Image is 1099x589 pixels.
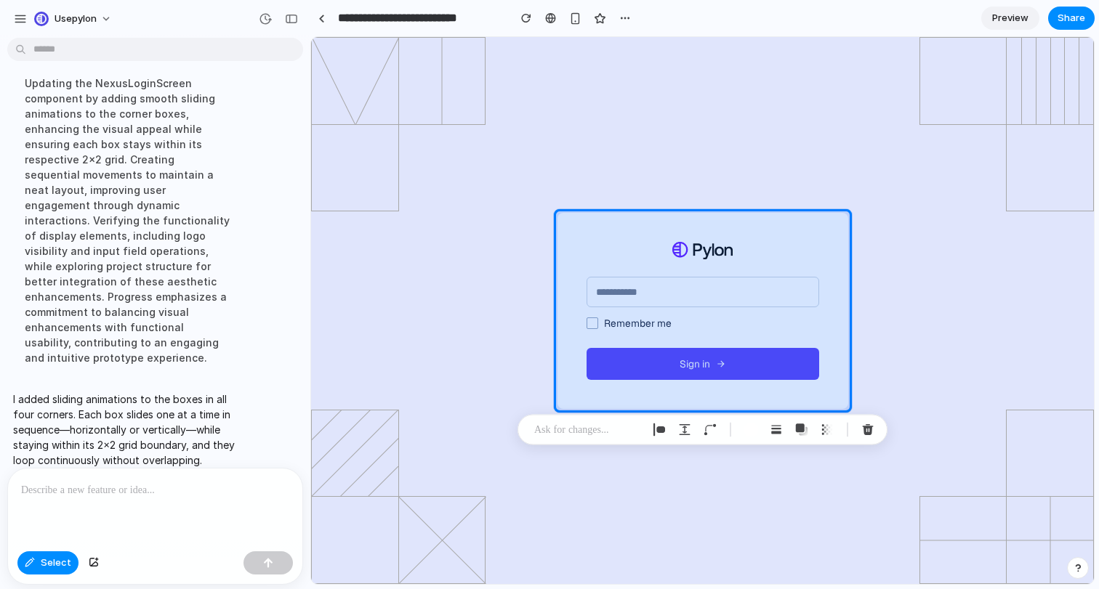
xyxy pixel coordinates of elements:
span: Select [41,556,71,570]
span: usepylon [55,12,97,26]
span: Share [1058,11,1085,25]
p: I added sliding animations to the boxes in all four corners. Each box slides one at a time in seq... [13,391,243,468]
span: Remember me [293,279,361,293]
div: Sign in [275,320,508,334]
button: usepylon [28,7,119,31]
div: Updating the NexusLoginScreen component by adding smooth sliding animations to the corner boxes, ... [13,67,243,374]
button: Share [1048,7,1095,30]
a: Preview [981,7,1039,30]
button: Select [17,551,78,574]
button: Sign in [275,311,508,343]
img: d642295665f7383ff49a09e906af68b39f646.png [361,205,422,222]
span: Preview [992,11,1028,25]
